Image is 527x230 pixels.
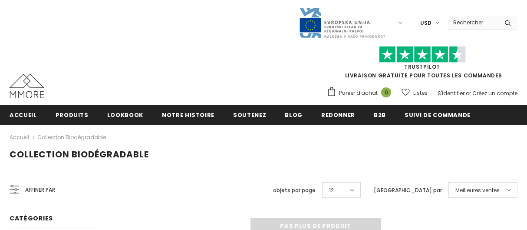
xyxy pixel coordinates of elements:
[438,90,464,97] a: S'identifier
[162,105,214,124] a: Notre histoire
[327,87,395,100] a: Panier d'achat 0
[402,85,428,100] a: Listes
[107,111,143,119] span: Lookbook
[374,111,386,119] span: B2B
[329,186,334,195] span: 12
[56,105,89,124] a: Produits
[321,111,355,119] span: Redonner
[321,105,355,124] a: Redonner
[379,46,466,63] img: Faites confiance aux étoiles pilotes
[339,89,378,97] span: Panier d'achat
[374,186,442,195] label: [GEOGRAPHIC_DATA] par
[37,133,106,141] a: Collection biodégradable
[381,87,391,97] span: 0
[10,111,37,119] span: Accueil
[405,111,471,119] span: Suivi de commande
[107,105,143,124] a: Lookbook
[285,111,303,119] span: Blog
[10,74,44,98] img: Cas MMORE
[273,186,316,195] label: objets par page
[233,105,266,124] a: soutenez
[299,19,385,26] a: Javni Razpis
[448,16,498,29] input: Search Site
[327,50,517,79] span: LIVRAISON GRATUITE POUR TOUTES LES COMMANDES
[413,89,428,97] span: Listes
[374,105,386,124] a: B2B
[162,111,214,119] span: Notre histoire
[420,19,431,27] span: USD
[10,148,149,160] span: Collection biodégradable
[405,105,471,124] a: Suivi de commande
[10,214,53,223] span: Catégories
[299,7,385,39] img: Javni Razpis
[472,90,517,97] a: Créez un compte
[455,186,500,195] span: Meilleures ventes
[233,111,266,119] span: soutenez
[25,185,55,195] span: Affiner par
[466,90,471,97] span: or
[285,105,303,124] a: Blog
[10,105,37,124] a: Accueil
[10,132,29,143] a: Accueil
[56,111,89,119] span: Produits
[404,63,440,70] a: TrustPilot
